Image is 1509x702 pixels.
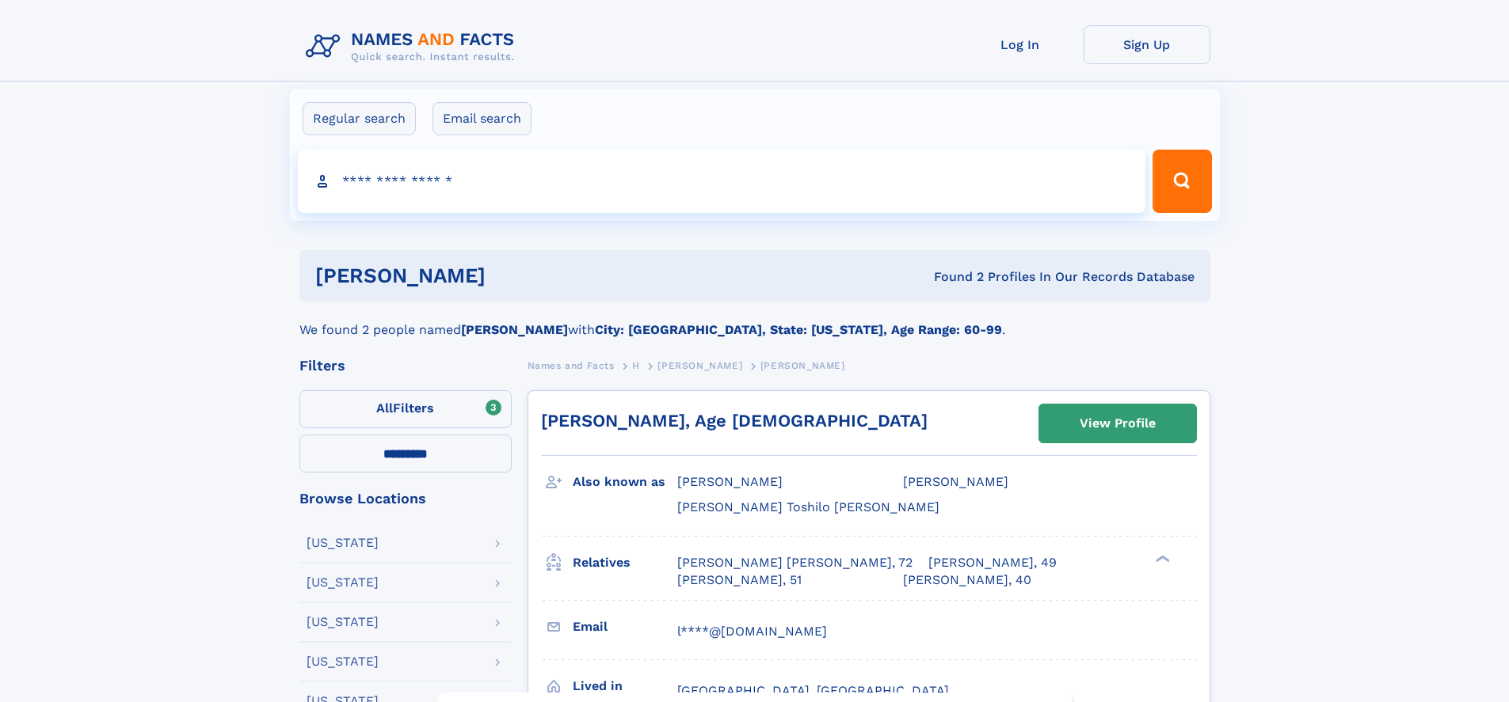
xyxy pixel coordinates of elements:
span: All [376,400,393,416]
b: City: [GEOGRAPHIC_DATA], State: [US_STATE], Age Range: 60-99 [595,322,1002,337]
input: search input [298,150,1146,213]
a: [PERSON_NAME], Age [DEMOGRAPHIC_DATA] [541,411,928,431]
span: [GEOGRAPHIC_DATA], [GEOGRAPHIC_DATA] [677,683,949,698]
a: [PERSON_NAME], 51 [677,571,802,589]
a: [PERSON_NAME] [PERSON_NAME], 72 [677,554,913,571]
div: [US_STATE] [307,537,379,549]
h3: Relatives [573,549,677,576]
button: Search Button [1153,150,1211,213]
a: Sign Up [1084,25,1210,64]
div: ❯ [1152,553,1171,563]
h1: [PERSON_NAME] [315,266,710,286]
div: [US_STATE] [307,616,379,628]
label: Email search [433,102,532,135]
a: H [632,355,640,375]
div: Filters [299,359,512,373]
div: [US_STATE] [307,576,379,589]
b: [PERSON_NAME] [461,322,568,337]
a: View Profile [1039,404,1196,442]
label: Filters [299,390,512,428]
a: [PERSON_NAME], 49 [928,554,1057,571]
span: [PERSON_NAME] [760,360,845,371]
h3: Email [573,613,677,640]
div: We found 2 people named with . [299,302,1210,340]
a: Names and Facts [528,355,615,375]
span: H [632,360,640,371]
div: Found 2 Profiles In Our Records Database [710,268,1195,286]
span: [PERSON_NAME] [903,474,1008,489]
label: Regular search [303,102,416,135]
img: Logo Names and Facts [299,25,528,68]
a: Log In [957,25,1084,64]
div: Browse Locations [299,491,512,506]
span: [PERSON_NAME] Toshilo [PERSON_NAME] [677,499,939,514]
span: [PERSON_NAME] [677,474,783,489]
h3: Lived in [573,673,677,700]
a: [PERSON_NAME], 40 [903,571,1031,589]
div: [US_STATE] [307,655,379,668]
span: [PERSON_NAME] [657,360,742,371]
h3: Also known as [573,469,677,495]
div: View Profile [1080,405,1156,442]
a: [PERSON_NAME] [657,355,742,375]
